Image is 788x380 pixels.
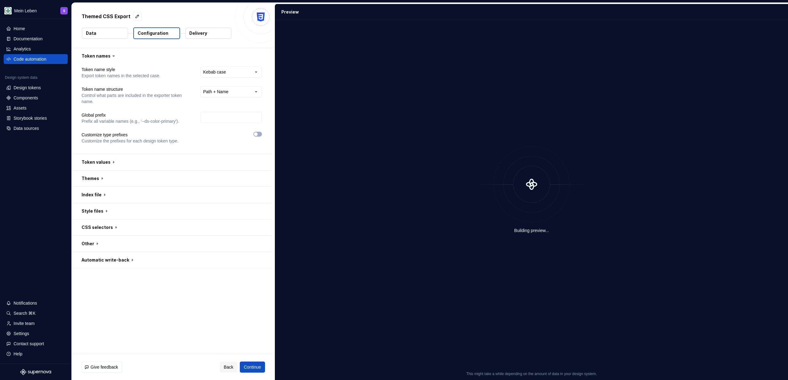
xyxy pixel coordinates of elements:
button: Contact support [4,339,68,349]
svg: Supernova Logo [20,369,51,375]
a: Documentation [4,34,68,44]
div: Design system data [5,75,37,80]
p: Delivery [189,30,207,36]
p: Export token names in the selected case. [82,73,160,79]
a: Code automation [4,54,68,64]
p: This might take a while depending on the amount of data in your design system. [466,371,597,376]
button: Continue [240,362,265,373]
p: Token name style [82,66,160,73]
a: Assets [4,103,68,113]
p: Data [86,30,96,36]
button: Data [82,28,128,39]
div: S [63,8,65,13]
div: Help [14,351,22,357]
p: Global prefix [82,112,179,118]
div: Code automation [14,56,46,62]
button: Notifications [4,298,68,308]
div: Search ⌘K [14,310,36,316]
div: Invite team [14,320,34,326]
span: Give feedback [90,364,118,370]
div: Home [14,26,25,32]
span: Continue [244,364,261,370]
button: Help [4,349,68,359]
div: Building preview... [514,227,549,234]
button: Give feedback [82,362,122,373]
button: Configuration [133,27,180,39]
div: Preview [281,9,299,15]
p: Prefix all variable names (e.g., '--ds-color-primary'). [82,118,179,124]
a: Analytics [4,44,68,54]
a: Home [4,24,68,34]
div: Analytics [14,46,31,52]
button: Delivery [185,28,231,39]
a: Data sources [4,123,68,133]
a: Settings [4,329,68,338]
div: Assets [14,105,26,111]
div: Design tokens [14,85,41,91]
div: Mein Leben [14,8,37,14]
div: Contact support [14,341,44,347]
p: Control what parts are included in the exporter token name. [82,92,189,105]
p: Configuration [138,30,168,36]
button: Search ⌘K [4,308,68,318]
p: Themed CSS Export [82,13,131,20]
p: Customize type prefixes [82,132,178,138]
a: Components [4,93,68,103]
div: Documentation [14,36,42,42]
a: Invite team [4,318,68,328]
p: Token name structure [82,86,189,92]
span: Back [224,364,233,370]
a: Design tokens [4,83,68,93]
p: Customize the prefixes for each design token type. [82,138,178,144]
div: Notifications [14,300,37,306]
div: Storybook stories [14,115,47,121]
div: Data sources [14,125,39,131]
button: Back [220,362,237,373]
div: Settings [14,330,29,337]
img: df5db9ef-aba0-4771-bf51-9763b7497661.png [4,7,12,14]
div: Components [14,95,38,101]
button: Mein LebenS [1,4,70,17]
a: Storybook stories [4,113,68,123]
